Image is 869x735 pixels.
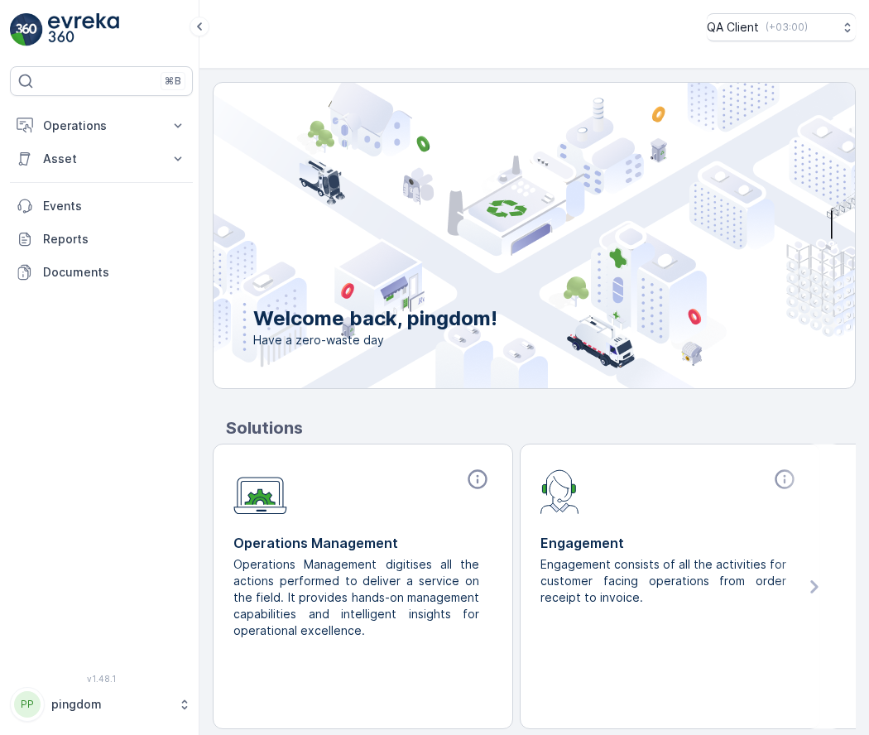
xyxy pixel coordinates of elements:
a: Reports [10,223,193,256]
button: QA Client(+03:00) [707,13,856,41]
button: Asset [10,142,193,175]
p: pingdom [51,696,170,713]
p: Documents [43,264,186,281]
p: Welcome back, pingdom! [253,305,497,332]
a: Events [10,190,193,223]
button: Operations [10,109,193,142]
p: QA Client [707,19,759,36]
p: Operations [43,118,160,134]
p: Engagement [540,533,799,553]
p: ( +03:00 ) [766,21,808,34]
img: logo_light-DOdMpM7g.png [48,13,119,46]
img: module-icon [540,468,579,514]
p: ⌘B [165,74,181,88]
span: Have a zero-waste day [253,332,497,348]
img: logo [10,13,43,46]
a: Documents [10,256,193,289]
p: Engagement consists of all the activities for customer facing operations from order receipt to in... [540,556,786,606]
img: city illustration [139,83,855,388]
p: Asset [43,151,160,167]
p: Operations Management digitises all the actions performed to deliver a service on the field. It p... [233,556,479,639]
button: PPpingdom [10,687,193,722]
p: Reports [43,231,186,247]
div: PP [14,691,41,718]
p: Operations Management [233,533,492,553]
span: v 1.48.1 [10,674,193,684]
p: Events [43,198,186,214]
img: module-icon [233,468,287,515]
p: Solutions [226,416,856,440]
